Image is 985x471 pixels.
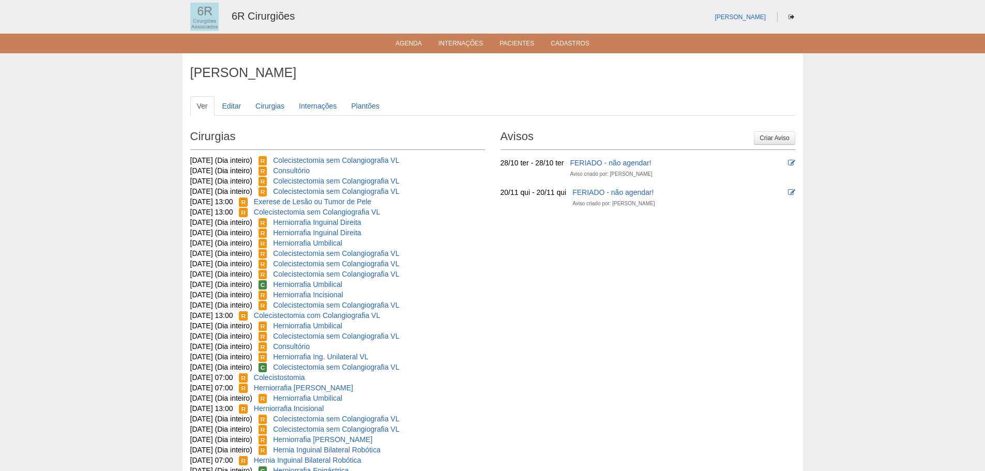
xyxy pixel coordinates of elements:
a: Herniorrafia Inguinal Direita [273,229,361,237]
h2: Avisos [501,126,795,150]
span: Reservada [259,177,267,186]
span: Reservada [259,249,267,259]
span: Reservada [259,187,267,196]
span: [DATE] (Dia inteiro) [190,435,252,444]
div: Aviso criado por: [PERSON_NAME] [570,169,652,179]
span: [DATE] (Dia inteiro) [190,342,252,351]
span: Reservada [259,342,267,352]
span: [DATE] 07:00 [190,456,233,464]
a: FERIADO - não agendar! [570,159,651,167]
span: Reservada [259,291,267,300]
span: [DATE] 07:00 [190,384,233,392]
a: Editar [216,96,248,116]
span: Reservada [259,260,267,269]
a: Herniorrafia Ing. Unilateral VL [273,353,368,361]
span: [DATE] (Dia inteiro) [190,446,252,454]
div: Aviso criado por: [PERSON_NAME] [572,199,655,209]
a: Colecistectomia sem Colangiografia VL [273,425,399,433]
span: [DATE] (Dia inteiro) [190,353,252,361]
a: Colecistectomia sem Colangiografia VL [273,187,399,195]
span: [DATE] (Dia inteiro) [190,425,252,433]
a: [PERSON_NAME] [715,13,766,21]
span: [DATE] 13:00 [190,197,233,206]
span: Reservada [259,332,267,341]
a: Internações [292,96,343,116]
a: Cadastros [551,40,589,50]
a: 6R Cirurgiões [232,10,295,22]
div: 28/10 ter - 28/10 ter [501,158,564,168]
a: Colecistostomia [254,373,305,382]
h2: Cirurgias [190,126,485,150]
span: Reservada [239,456,248,465]
span: [DATE] (Dia inteiro) [190,332,252,340]
a: Consultório [273,166,310,175]
span: [DATE] 07:00 [190,373,233,382]
span: [DATE] (Dia inteiro) [190,270,252,278]
a: Herniorrafia [PERSON_NAME] [273,435,372,444]
span: [DATE] (Dia inteiro) [190,187,252,195]
a: Colecistectomia sem Colangiografia VL [273,177,399,185]
i: Sair [789,14,794,20]
a: Colecistectomia sem Colangiografia VL [273,415,399,423]
span: Confirmada [259,363,267,372]
span: Reservada [239,311,248,321]
span: [DATE] 13:00 [190,311,233,320]
span: Reservada [259,218,267,227]
span: [DATE] (Dia inteiro) [190,415,252,423]
a: Criar Aviso [754,131,795,145]
span: Reservada [259,239,267,248]
a: Ver [190,96,215,116]
span: Reservada [259,435,267,445]
span: [DATE] (Dia inteiro) [190,301,252,309]
i: Editar [788,159,795,166]
div: 20/11 qui - 20/11 qui [501,187,567,197]
span: [DATE] (Dia inteiro) [190,249,252,257]
a: Herniorrafia Incisional [273,291,343,299]
a: Consultório [273,342,310,351]
span: [DATE] (Dia inteiro) [190,166,252,175]
a: Herniorrafia Inguinal Direita [273,218,361,226]
i: Editar [788,189,795,196]
a: Hernia Inguinal Bilateral Robótica [254,456,361,464]
span: Reservada [259,229,267,238]
span: [DATE] 13:00 [190,404,233,413]
a: Herniorrafia Umbilical [273,239,342,247]
a: Pacientes [499,40,534,50]
span: Reservada [259,425,267,434]
a: Hernia Inguinal Bilateral Robótica [273,446,381,454]
span: [DATE] (Dia inteiro) [190,177,252,185]
span: Reservada [239,197,248,207]
span: Reservada [239,384,248,393]
span: [DATE] (Dia inteiro) [190,260,252,268]
a: Agenda [396,40,422,50]
a: Colecistectomia sem Colangiografia VL [273,301,399,309]
span: Reservada [259,446,267,455]
span: [DATE] (Dia inteiro) [190,363,252,371]
a: Internações [438,40,483,50]
h1: [PERSON_NAME] [190,66,795,79]
span: Reservada [239,373,248,383]
span: Reservada [259,394,267,403]
a: Herniorrafia Umbilical [273,322,342,330]
span: Reservada [259,353,267,362]
span: Reservada [259,166,267,176]
a: Colecistectomia sem Colangiografia VL [273,270,399,278]
a: Cirurgias [249,96,291,116]
span: Reservada [239,208,248,217]
a: FERIADO - não agendar! [572,188,654,196]
span: Reservada [259,415,267,424]
span: Reservada [259,322,267,331]
a: Colecistectomia sem Colangiografia VL [273,332,399,340]
span: [DATE] (Dia inteiro) [190,280,252,288]
a: Exerese de Lesão ou Tumor de Pele [254,197,371,206]
a: Herniorrafia Umbilical [273,394,342,402]
span: [DATE] (Dia inteiro) [190,394,252,402]
a: Colecistectomia sem Colangiografia VL [273,363,399,371]
a: Colecistectomia sem Colangiografia VL [273,260,399,268]
span: Reservada [239,404,248,414]
span: [DATE] (Dia inteiro) [190,218,252,226]
a: Herniorrafia Incisional [254,404,324,413]
span: [DATE] (Dia inteiro) [190,156,252,164]
span: Reservada [259,270,267,279]
span: Reservada [259,156,267,165]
